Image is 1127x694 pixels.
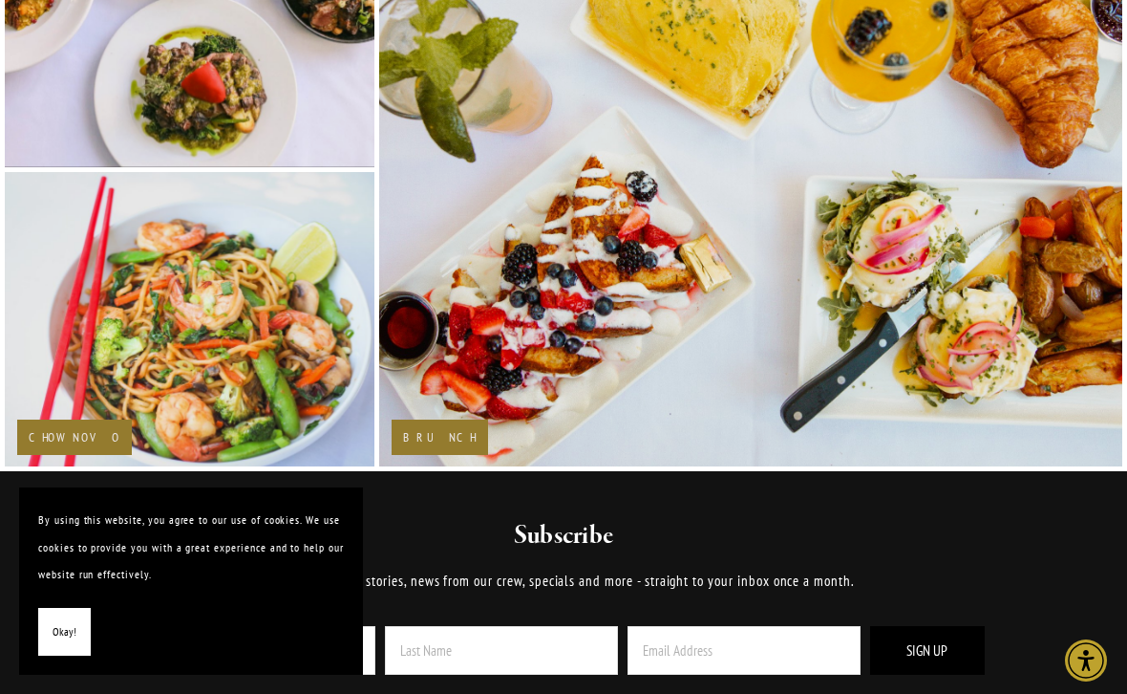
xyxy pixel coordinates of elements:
button: Sign Up [870,626,985,675]
span: Sign Up [906,641,947,660]
h2: Subscribe [190,519,938,553]
input: Email Address [627,626,861,675]
h2: Chow Novo [29,431,120,444]
p: Receive recipes, stories, news from our crew, specials and more - straight to your inbox once a m... [190,570,938,593]
input: Last Name [385,626,618,675]
button: Okay! [38,608,91,657]
span: Okay! [53,618,76,646]
h2: Brunch [403,431,477,444]
div: Accessibility Menu [1065,640,1107,682]
p: By using this website, you agree to our use of cookies. We use cookies to provide you with a grea... [38,507,344,589]
section: Cookie banner [19,488,363,675]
